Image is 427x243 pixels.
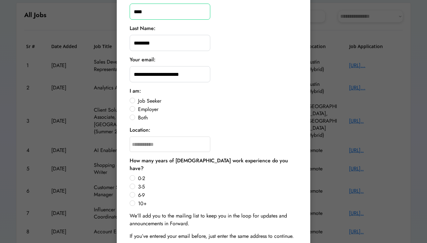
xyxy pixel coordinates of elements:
[130,212,297,228] div: We’ll add you to the mailing list to keep you in the loop for updates and announcements in Forward.
[130,232,294,240] div: If you’ve entered your email before, just enter the same address to continue.
[130,87,141,95] div: I am:
[130,56,155,64] div: Your email:
[130,126,150,134] div: Location:
[136,98,297,104] label: Job Seeker
[136,176,297,181] label: 0-2
[130,25,155,32] div: Last Name:
[136,115,297,120] label: Both
[136,184,297,189] label: 3-5
[136,107,297,112] label: Employer
[130,157,297,172] div: How many years of [DEMOGRAPHIC_DATA] work experience do you have?
[136,193,297,198] label: 6-9
[136,201,297,206] label: 10+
